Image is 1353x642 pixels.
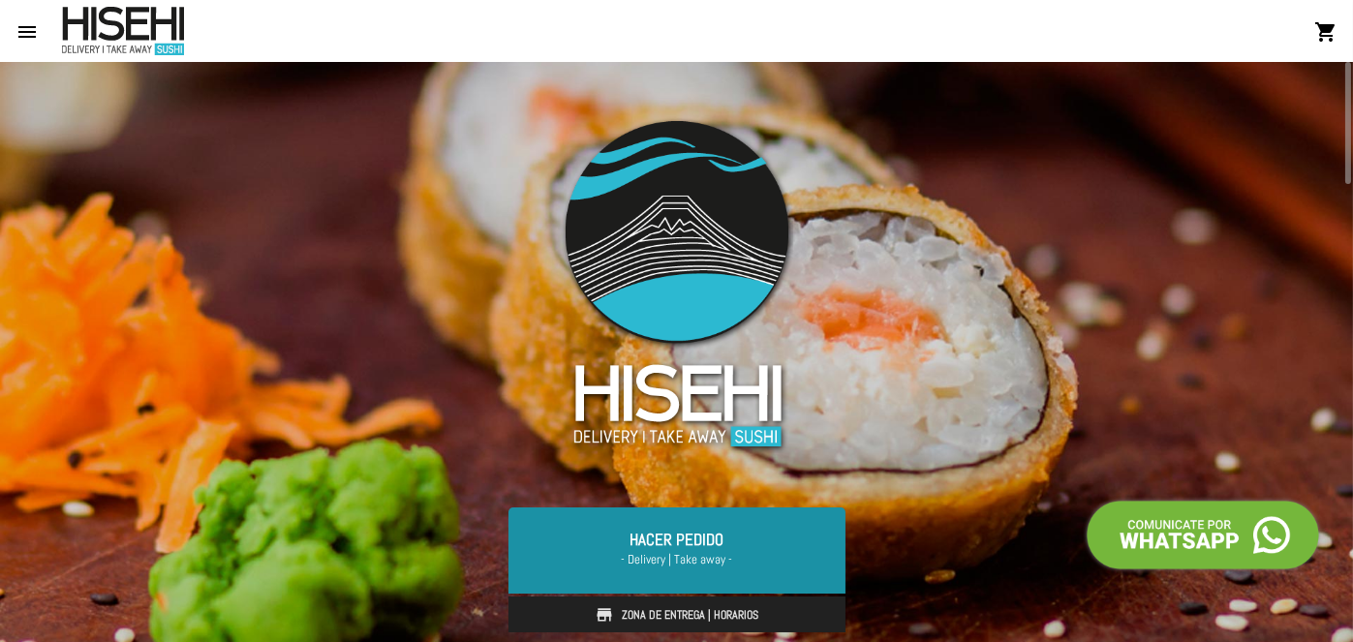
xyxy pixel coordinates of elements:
img: logo-slider3.png [545,100,809,470]
img: store.svg [595,605,614,625]
a: Zona de Entrega | Horarios [508,596,846,633]
img: call-whatsapp.png [1082,496,1324,574]
mat-icon: shopping_cart [1314,20,1338,44]
span: - Delivery | Take away - [532,550,822,569]
mat-icon: menu [15,20,39,44]
a: Hacer Pedido [508,507,846,593]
